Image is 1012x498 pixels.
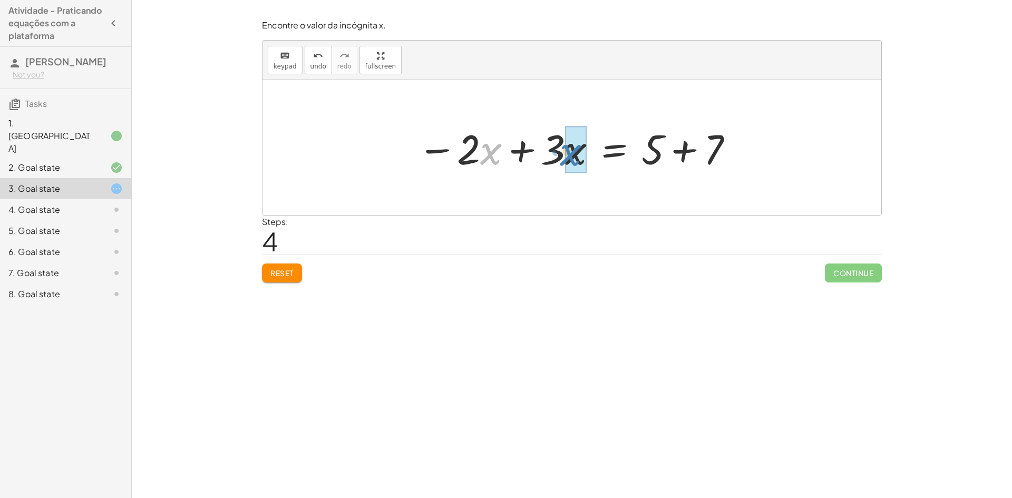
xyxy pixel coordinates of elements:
[110,130,123,142] i: Task finished.
[8,224,93,237] div: 5. Goal state
[337,63,352,70] span: redo
[305,46,332,74] button: undoundo
[110,161,123,174] i: Task finished and correct.
[262,216,288,227] label: Steps:
[110,246,123,258] i: Task not started.
[13,70,123,80] div: Not you?
[110,203,123,216] i: Task not started.
[25,55,106,67] span: [PERSON_NAME]
[313,50,323,62] i: undo
[110,267,123,279] i: Task not started.
[359,46,402,74] button: fullscreen
[8,161,93,174] div: 2. Goal state
[262,225,278,257] span: 4
[110,182,123,195] i: Task started.
[8,288,93,300] div: 8. Goal state
[339,50,349,62] i: redo
[310,63,326,70] span: undo
[8,117,93,155] div: 1. [GEOGRAPHIC_DATA]
[8,182,93,195] div: 3. Goal state
[280,50,290,62] i: keyboard
[8,4,104,42] h4: Atividade - Praticando equações com a plataforma
[8,203,93,216] div: 4. Goal state
[332,46,357,74] button: redoredo
[274,63,297,70] span: keypad
[270,268,294,278] span: Reset
[25,98,47,109] span: Tasks
[110,288,123,300] i: Task not started.
[262,19,882,32] p: Encontre o valor da incógnita x.
[268,46,303,74] button: keyboardkeypad
[110,224,123,237] i: Task not started.
[365,63,396,70] span: fullscreen
[262,263,302,282] button: Reset
[8,267,93,279] div: 7. Goal state
[8,246,93,258] div: 6. Goal state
